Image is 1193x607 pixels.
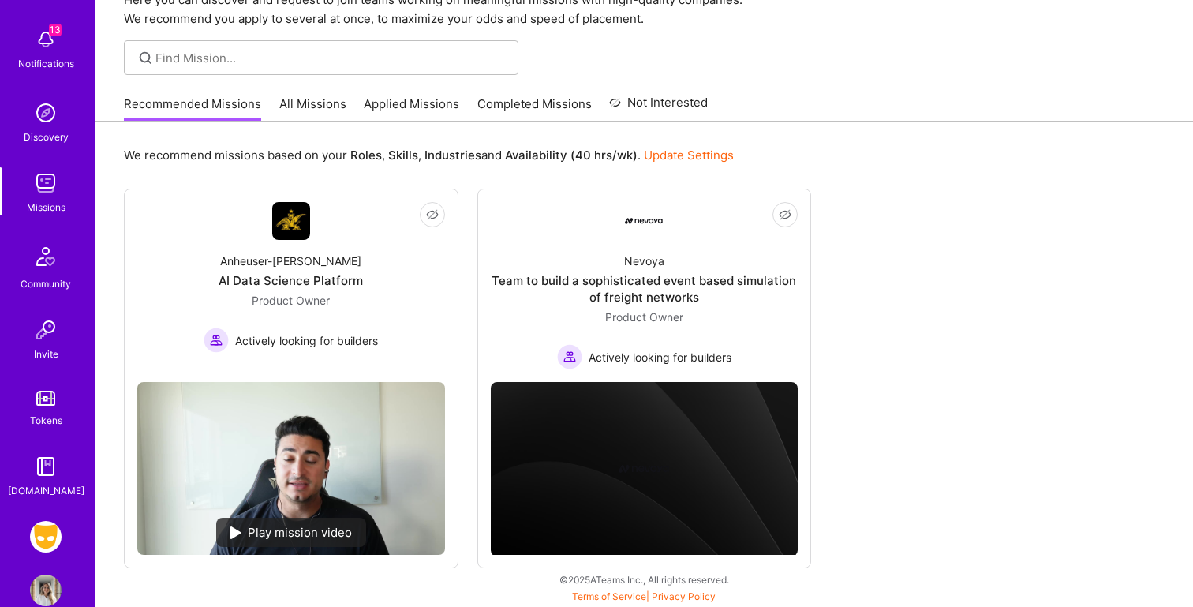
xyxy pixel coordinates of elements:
[477,96,592,122] a: Completed Missions
[619,444,669,494] img: Company logo
[779,208,791,221] i: icon EyeClosed
[49,24,62,36] span: 13
[605,310,683,324] span: Product Owner
[137,202,445,369] a: Company LogoAnheuser-[PERSON_NAME]AI Data Science PlatformProduct Owner Actively looking for buil...
[137,382,445,555] img: No Mission
[30,575,62,606] img: User Avatar
[27,199,65,215] div: Missions
[572,590,716,602] span: |
[18,55,74,72] div: Notifications
[609,93,708,122] a: Not Interested
[21,275,71,292] div: Community
[24,129,69,145] div: Discovery
[572,590,646,602] a: Terms of Service
[155,50,507,66] input: Find Mission...
[624,253,664,269] div: Nevoya
[26,575,65,606] a: User Avatar
[350,148,382,163] b: Roles
[625,218,663,224] img: Company Logo
[36,391,55,406] img: tokens
[30,451,62,482] img: guide book
[491,382,798,556] img: cover
[30,167,62,199] img: teamwork
[652,590,716,602] a: Privacy Policy
[124,96,261,122] a: Recommended Missions
[204,328,229,353] img: Actively looking for builders
[95,560,1193,599] div: © 2025 ATeams Inc., All rights reserved.
[235,332,378,349] span: Actively looking for builders
[364,96,459,122] a: Applied Missions
[220,253,361,269] div: Anheuser-[PERSON_NAME]
[426,208,439,221] i: icon EyeClosed
[30,521,62,553] img: Grindr: Data + FE + CyberSecurity + QA
[589,349,731,365] span: Actively looking for builders
[30,24,62,55] img: bell
[137,49,155,67] i: icon SearchGrey
[30,314,62,346] img: Invite
[124,147,734,163] p: We recommend missions based on your , , and .
[491,202,798,369] a: Company LogoNevoyaTeam to build a sophisticated event based simulation of freight networksProduct...
[26,521,65,553] a: Grindr: Data + FE + CyberSecurity + QA
[30,97,62,129] img: discovery
[388,148,418,163] b: Skills
[505,148,638,163] b: Availability (40 hrs/wk)
[8,482,84,499] div: [DOMAIN_NAME]
[27,238,65,275] img: Community
[230,526,241,539] img: play
[557,344,582,369] img: Actively looking for builders
[491,272,798,305] div: Team to build a sophisticated event based simulation of freight networks
[644,148,734,163] a: Update Settings
[279,96,346,122] a: All Missions
[424,148,481,163] b: Industries
[252,294,330,307] span: Product Owner
[34,346,58,362] div: Invite
[219,272,363,289] div: AI Data Science Platform
[216,518,366,547] div: Play mission video
[30,412,62,429] div: Tokens
[272,202,310,240] img: Company Logo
